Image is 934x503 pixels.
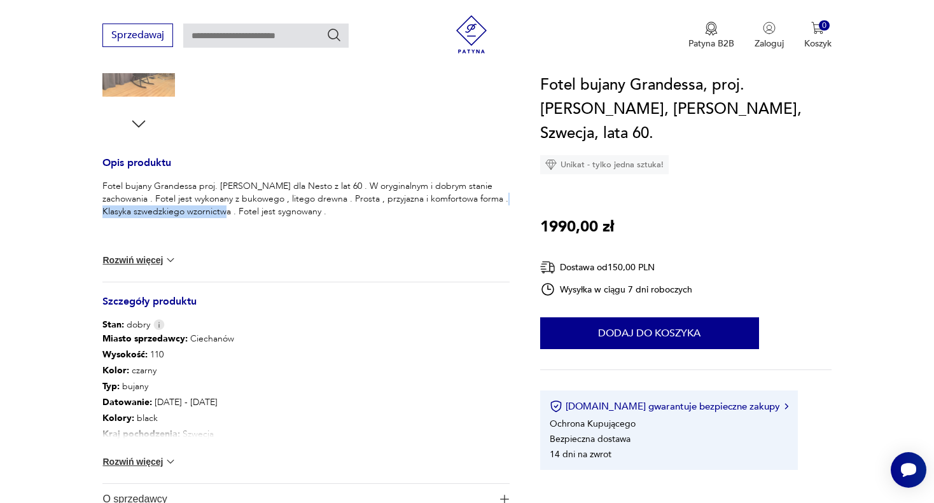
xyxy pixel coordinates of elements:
[540,282,693,297] div: Wysyłka w ciągu 7 dni roboczych
[102,180,509,218] p: Fotel bujany Grandessa proj. [PERSON_NAME] dla Nesto z lat 60 . W oryginalnym i dobrym stanie zac...
[102,298,509,319] h3: Szczegóły produktu
[102,331,307,347] p: Ciechanów
[102,455,176,468] button: Rozwiń więcej
[755,22,784,50] button: Zaloguj
[540,317,759,349] button: Dodaj do koszyka
[688,22,734,50] button: Patyna B2B
[102,395,307,411] p: [DATE] - [DATE]
[819,20,830,31] div: 0
[688,38,734,50] p: Patyna B2B
[452,15,491,53] img: Patyna - sklep z meblami i dekoracjami vintage
[550,418,636,430] li: Ochrona Kupującego
[326,27,342,43] button: Szukaj
[102,396,152,408] b: Datowanie :
[102,428,180,440] b: Kraj pochodzenia :
[102,427,307,443] p: Szwecja
[784,403,788,410] img: Ikona strzałki w prawo
[755,38,784,50] p: Zaloguj
[763,22,776,34] img: Ikonka użytkownika
[540,155,669,174] div: Unikat - tylko jedna sztuka!
[102,364,129,376] b: Kolor:
[545,159,557,170] img: Ikona diamentu
[804,22,832,50] button: 0Koszyk
[540,259,693,275] div: Dostawa od 150,00 PLN
[540,215,614,239] p: 1990,00 zł
[164,254,177,266] img: chevron down
[102,363,307,379] p: czarny
[102,24,173,47] button: Sprzedawaj
[102,348,148,361] b: Wysokość :
[550,400,562,413] img: Ikona certyfikatu
[811,22,824,34] img: Ikona koszyka
[102,380,120,392] b: Typ :
[550,433,631,445] li: Bezpieczna dostawa
[102,411,307,427] p: black
[102,159,509,180] h3: Opis produktu
[102,319,124,331] b: Stan:
[102,319,150,331] span: dobry
[804,38,832,50] p: Koszyk
[688,22,734,50] a: Ikona medaluPatyna B2B
[540,259,555,275] img: Ikona dostawy
[102,379,307,395] p: bujany
[540,73,832,146] h1: Fotel bujany Grandessa, proj. [PERSON_NAME], [PERSON_NAME], Szwecja, lata 60.
[705,22,718,36] img: Ikona medalu
[550,448,611,460] li: 14 dni na zwrot
[102,254,176,266] button: Rozwiń więcej
[102,412,134,424] b: Kolory :
[102,347,307,363] p: 110
[102,333,188,345] b: Miasto sprzedawcy :
[153,319,165,330] img: Info icon
[891,452,926,488] iframe: Smartsupp widget button
[164,455,177,468] img: chevron down
[550,400,788,413] button: [DOMAIN_NAME] gwarantuje bezpieczne zakupy
[102,32,173,41] a: Sprzedawaj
